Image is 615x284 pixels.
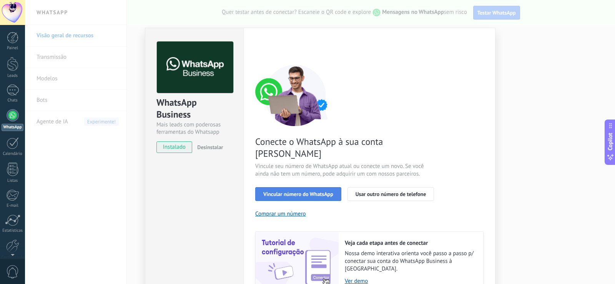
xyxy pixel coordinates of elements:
div: E-mail [2,203,24,208]
span: instalado [157,141,192,153]
div: WhatsApp [2,124,23,131]
div: Painel [2,46,24,51]
span: Conecte o WhatsApp à sua conta [PERSON_NAME] [255,136,438,159]
button: Desinstalar [194,141,223,153]
span: Copilot [607,133,614,150]
button: Comprar um número [255,210,306,218]
img: logo_main.png [157,42,233,93]
span: Usar outro número de telefone [356,191,426,197]
div: WhatsApp Business [156,96,232,121]
span: Vincule seu número de WhatsApp atual ou conecte um novo. Se você ainda não tem um número, pode ad... [255,163,438,178]
div: Chats [2,98,24,103]
h2: Veja cada etapa antes de conectar [345,239,475,247]
img: connect number [255,65,336,126]
span: Desinstalar [197,144,223,151]
div: Estatísticas [2,228,24,233]
button: Usar outro número de telefone [347,187,434,201]
div: Listas [2,178,24,183]
span: Vincular número do WhatsApp [263,191,333,197]
div: Mais leads com poderosas ferramentas do Whatsapp [156,121,232,136]
span: Nossa demo interativa orienta você passo a passo p/ conectar sua conta do WhatsApp Business à [GE... [345,250,475,273]
button: Vincular número do WhatsApp [255,187,341,201]
div: Leads [2,73,24,78]
div: Calendário [2,151,24,156]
